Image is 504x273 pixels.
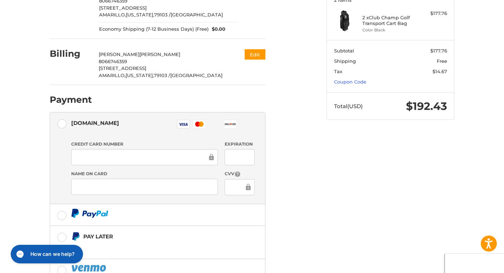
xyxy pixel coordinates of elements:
span: [STREET_ADDRESS] [99,5,147,11]
img: PayPal icon [71,264,108,273]
label: Credit Card Number [71,141,218,147]
span: AMARILLO, [99,12,126,17]
h2: Billing [50,48,92,59]
span: Subtotal [334,48,354,54]
iframe: Gorgias live chat messenger [7,242,85,266]
span: [US_STATE], [126,72,154,78]
label: Name on Card [71,171,218,177]
span: 79103 / [154,72,170,78]
div: [DOMAIN_NAME] [71,117,119,129]
span: $177.76 [430,48,447,54]
span: Total (USD) [334,103,363,110]
span: $0.00 [209,26,226,33]
a: Coupon Code [334,79,366,85]
span: [GEOGRAPHIC_DATA] [171,12,223,17]
span: Tax [334,69,342,74]
li: Color Black [362,27,417,33]
div: $177.76 [419,10,447,17]
span: [PERSON_NAME] [140,51,180,57]
span: [STREET_ADDRESS] [99,65,146,71]
span: Shipping [334,58,356,64]
span: [US_STATE], [126,12,154,17]
span: $14.67 [432,69,447,74]
img: Pay Later icon [71,232,80,241]
button: Edit [245,49,265,60]
img: PayPal icon [71,209,108,218]
span: [GEOGRAPHIC_DATA] [170,72,222,78]
span: $192.43 [406,100,447,113]
h4: 2 x Club Champ Golf Transport Cart Bag [362,15,417,26]
span: Economy Shipping (7-12 Business Days) (Free) [99,26,209,33]
span: Free [437,58,447,64]
label: Expiration [225,141,254,147]
iframe: PayPal Message 1 [71,244,221,250]
span: AMARILLO, [99,72,126,78]
span: [PERSON_NAME] [99,51,140,57]
iframe: Google Customer Reviews [445,254,504,273]
span: 8066746359 [99,59,127,64]
label: CVV [225,171,254,177]
div: Pay Later [83,231,220,242]
span: 79103 / [154,12,171,17]
h2: Payment [50,94,92,105]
